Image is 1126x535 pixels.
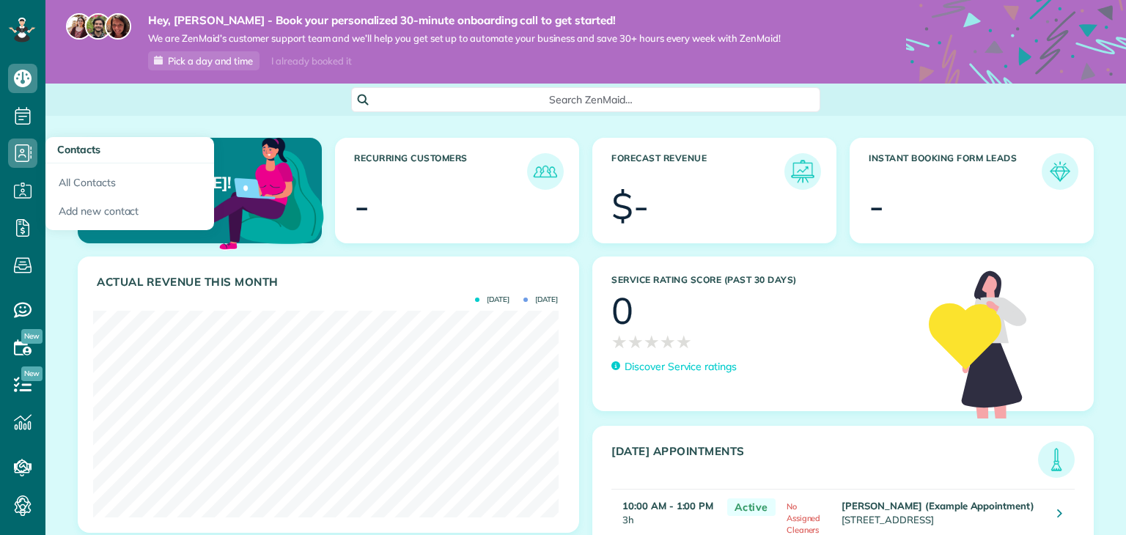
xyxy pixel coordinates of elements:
div: - [354,188,369,224]
span: New [21,329,43,344]
h3: Service Rating score (past 30 days) [611,275,914,285]
div: - [869,188,884,224]
strong: [PERSON_NAME] (Example Appointment) [842,500,1034,512]
p: Discover Service ratings [625,359,737,374]
span: ★ [628,329,644,355]
div: $- [611,188,649,224]
h3: [DATE] Appointments [611,445,1038,478]
span: We are ZenMaid’s customer support team and we’ll help you get set up to automate your business an... [148,32,781,45]
img: icon_recurring_customers-cf858462ba22bcd05b5a5880d41d6543d210077de5bb9ebc9590e49fd87d84ed.png [531,157,560,186]
span: ★ [611,329,628,355]
span: ★ [676,329,692,355]
span: [DATE] [475,296,509,303]
span: New [21,366,43,381]
h3: Recurring Customers [354,153,527,190]
span: Pick a day and time [168,55,253,67]
img: maria-72a9807cf96188c08ef61303f053569d2e2a8a1cde33d635c8a3ac13582a053d.jpg [66,13,92,40]
span: No Assigned Cleaners [787,501,821,535]
a: All Contacts [45,163,214,197]
img: michelle-19f622bdf1676172e81f8f8fba1fb50e276960ebfe0243fe18214015130c80e4.jpg [105,13,131,40]
span: Active [727,498,776,517]
img: icon_forecast_revenue-8c13a41c7ed35a8dcfafea3cbb826a0462acb37728057bba2d056411b612bbbe.png [788,157,817,186]
h3: Instant Booking Form Leads [869,153,1042,190]
img: icon_todays_appointments-901f7ab196bb0bea1936b74009e4eb5ffbc2d2711fa7634e0d609ed5ef32b18b.png [1042,445,1071,474]
a: Discover Service ratings [611,359,737,374]
div: I already booked it [262,52,360,70]
img: icon_form_leads-04211a6a04a5b2264e4ee56bc0799ec3eb69b7e499cbb523a139df1d13a81ae0.png [1045,157,1075,186]
a: Add new contact [45,197,214,231]
a: Pick a day and time [148,51,260,70]
h3: Forecast Revenue [611,153,784,190]
div: 0 [611,292,633,329]
span: Contacts [57,143,100,156]
img: jorge-587dff0eeaa6aab1f244e6dc62b8924c3b6ad411094392a53c71c6c4a576187d.jpg [85,13,111,40]
strong: Hey, [PERSON_NAME] - Book your personalized 30-minute onboarding call to get started! [148,13,781,28]
h3: Actual Revenue this month [97,276,564,289]
img: dashboard_welcome-42a62b7d889689a78055ac9021e634bf52bae3f8056760290aed330b23ab8690.png [185,121,327,263]
span: [DATE] [523,296,558,303]
strong: 10:00 AM - 1:00 PM [622,500,713,512]
span: ★ [644,329,660,355]
span: ★ [660,329,676,355]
